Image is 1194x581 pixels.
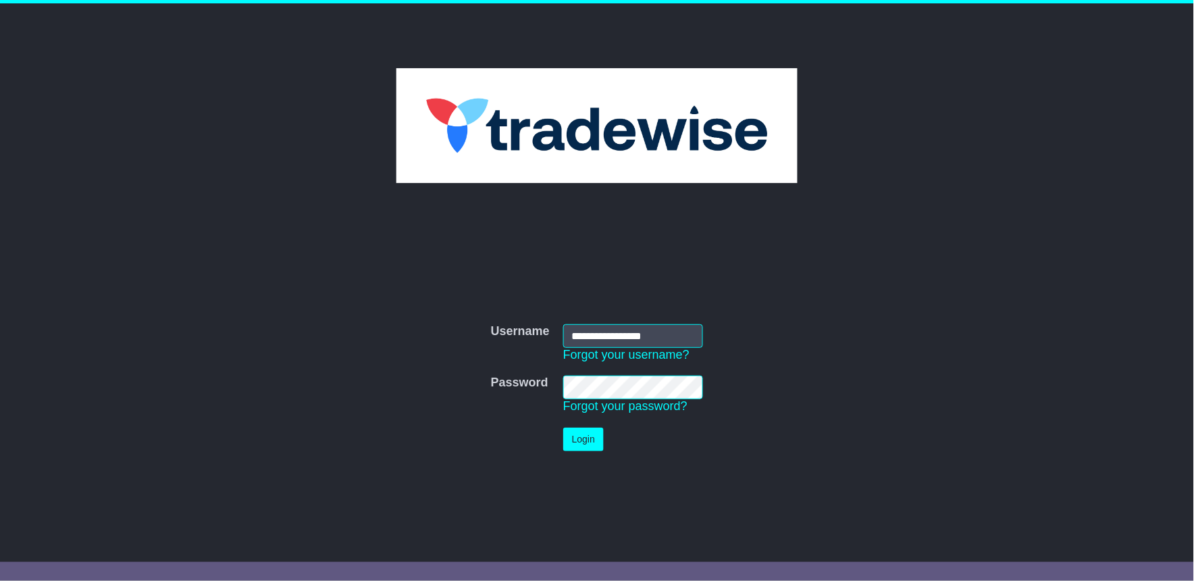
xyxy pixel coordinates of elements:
label: Password [491,376,548,390]
img: Tradewise Global Logistics [396,68,798,183]
button: Login [563,428,604,451]
a: Forgot your username? [563,348,690,361]
a: Forgot your password? [563,399,687,413]
label: Username [491,324,550,339]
